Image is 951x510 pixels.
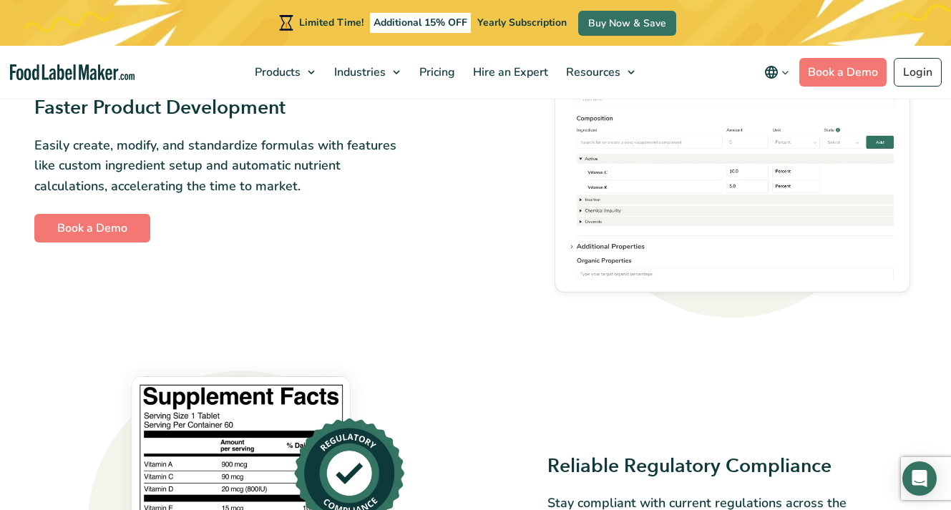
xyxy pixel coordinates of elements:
[250,64,302,80] span: Products
[34,214,150,242] a: Book a Demo
[547,454,917,479] h3: Reliable Regulatory Compliance
[902,461,937,496] div: Open Intercom Messenger
[469,64,550,80] span: Hire an Expert
[34,96,404,121] h3: Faster Product Development
[415,64,457,80] span: Pricing
[799,58,887,87] a: Book a Demo
[562,64,622,80] span: Resources
[578,11,676,36] a: Buy Now & Save
[411,46,461,99] a: Pricing
[34,135,404,197] p: Easily create, modify, and standardize formulas with features like custom ingredient setup and au...
[326,46,407,99] a: Industries
[477,16,567,29] span: Yearly Subscription
[330,64,387,80] span: Industries
[246,46,322,99] a: Products
[370,13,471,33] span: Additional 15% OFF
[894,58,942,87] a: Login
[299,16,364,29] span: Limited Time!
[464,46,554,99] a: Hire an Expert
[557,46,642,99] a: Resources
